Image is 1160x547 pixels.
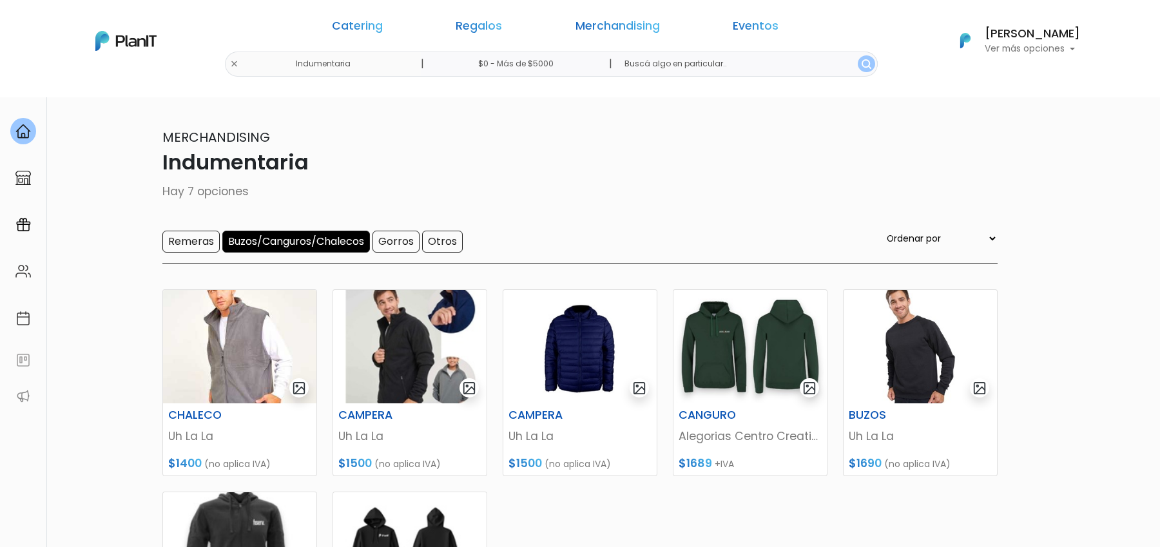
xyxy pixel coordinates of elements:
p: Alegorias Centro Creativo [679,428,822,445]
span: $1500 [508,456,542,471]
img: calendar-87d922413cdce8b2cf7b7f5f62616a5cf9e4887200fb71536465627b3292af00.svg [15,311,31,326]
p: Uh La La [168,428,311,445]
img: thumb_AF0532BC-F6C4-4701-B8F6-B89258EB8466.jpeg [333,290,487,403]
a: gallery-light CAMPERA Uh La La $1500 (no aplica IVA) [503,289,657,476]
img: marketplace-4ceaa7011d94191e9ded77b95e3339b90024bf715f7c57f8cf31f2d8c509eaba.svg [15,170,31,186]
a: gallery-light CANGURO Alegorias Centro Creativo $1689 +IVA [673,289,827,476]
span: +IVA [715,457,734,470]
img: gallery-light [802,381,817,396]
img: PlanIt Logo [951,26,980,55]
p: Indumentaria [162,147,998,178]
p: Hay 7 opciones [162,183,998,200]
img: home-e721727adea9d79c4d83392d1f703f7f8bce08238fde08b1acbfd93340b81755.svg [15,124,31,139]
img: search_button-432b6d5273f82d61273b3651a40e1bd1b912527efae98b1b7a1b2c0702e16a8d.svg [862,59,871,69]
img: campaigns-02234683943229c281be62815700db0a1741e53638e28bf9629b52c665b00959.svg [15,217,31,233]
img: thumb_2000___2000-Photoroom_-_2024-09-25T153031.770.jpg [844,290,997,403]
h6: [PERSON_NAME] [985,28,1080,40]
img: people-662611757002400ad9ed0e3c099ab2801c6687ba6c219adb57efc949bc21e19d.svg [15,264,31,279]
img: gallery-light [632,381,647,396]
p: | [609,56,612,72]
img: gallery-light [972,381,987,396]
img: feedback-78b5a0c8f98aac82b08bfc38622c3050aee476f2c9584af64705fc4e61158814.svg [15,352,31,368]
input: Gorros [372,231,420,253]
img: close-6986928ebcb1d6c9903e3b54e860dbc4d054630f23adef3a32610726dff6a82b.svg [230,60,238,68]
img: thumb_image__copia___copia___copia___copia___copia___copia___copia___copia___copia_-Photoroom__10... [673,290,827,403]
p: Uh La La [849,428,992,445]
p: Uh La La [508,428,652,445]
input: Otros [422,231,463,253]
a: Eventos [733,21,778,36]
span: $1690 [849,456,882,471]
span: (no aplica IVA) [204,457,271,470]
h6: CHALECO [160,408,266,422]
p: Uh La La [338,428,481,445]
a: Catering [332,21,383,36]
span: (no aplica IVA) [545,457,611,470]
span: $1400 [168,456,202,471]
img: partners-52edf745621dab592f3b2c58e3bca9d71375a7ef29c3b500c9f145b62cc070d4.svg [15,389,31,404]
h6: CAMPERA [501,408,606,422]
a: Merchandising [575,21,660,36]
img: thumb_WhatsApp_Image_2023-06-15_at_13.51.21.jpeg [163,290,316,403]
p: | [421,56,424,72]
h6: CANGURO [671,408,777,422]
img: gallery-light [462,381,477,396]
a: Regalos [456,21,502,36]
h6: CAMPERA [331,408,436,422]
img: gallery-light [292,381,307,396]
input: Buscá algo en particular.. [614,52,878,77]
button: PlanIt Logo [PERSON_NAME] Ver más opciones [943,24,1080,57]
span: (no aplica IVA) [884,457,951,470]
p: Merchandising [162,128,998,147]
a: gallery-light CHALECO Uh La La $1400 (no aplica IVA) [162,289,317,476]
h6: BUZOS [841,408,947,422]
a: gallery-light CAMPERA Uh La La $1500 (no aplica IVA) [333,289,487,476]
input: Buzos/Canguros/Chalecos [222,231,370,253]
p: Ver más opciones [985,44,1080,53]
span: $1500 [338,456,372,471]
a: gallery-light BUZOS Uh La La $1690 (no aplica IVA) [843,289,998,476]
img: PlanIt Logo [95,31,157,51]
span: (no aplica IVA) [374,457,441,470]
input: Remeras [162,231,220,253]
img: thumb_Captura_de_pantalla_2023-07-05_153738528.jpg [503,290,657,403]
span: $1689 [679,456,712,471]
